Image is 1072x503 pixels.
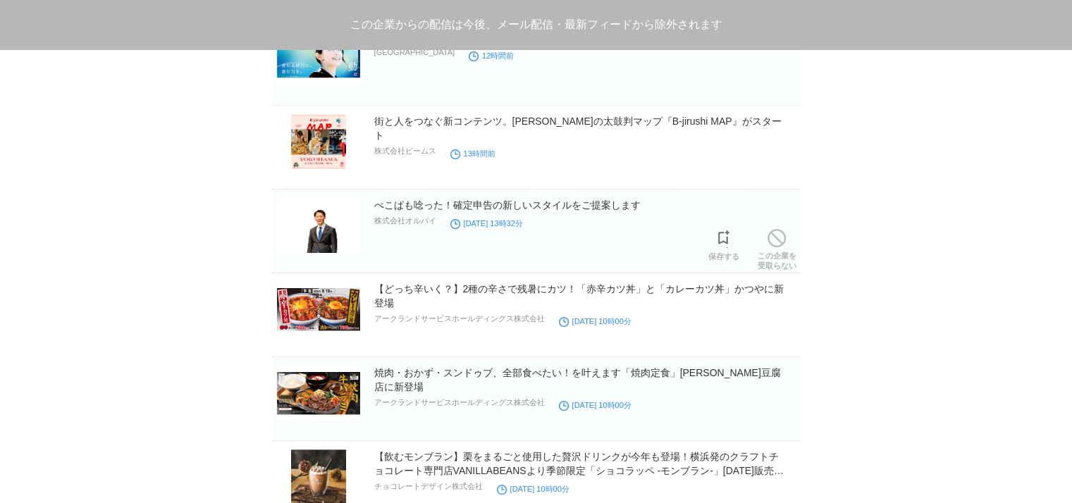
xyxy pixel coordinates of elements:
p: アークランドサービスホールディングス株式会社 [374,313,545,324]
a: 焼肉・おかず・スンドゥブ、全部食べたい！を叶えます「焼肉定食」[PERSON_NAME]豆腐店に新登場 [374,367,781,392]
img: 【どっち辛いく？】2種の辛さで残暑にカツ！「赤辛カツ丼」と「カレーカツ丼」かつやに新登場 [277,282,360,337]
a: ぺこぱも唸った！確定申告の新しいスタイルをご提案します [374,199,641,211]
p: アークランドサービスホールディングス株式会社 [374,397,545,408]
time: 12時間前 [469,51,514,60]
a: この企業を受取らない [758,225,796,271]
a: 【飲むモンブラン】栗をまるごと使用した贅沢ドリンクが今年も登場！横浜発のクラフトチョコレート専門店VANILLABEANSより季節限定「ショコラッペ -モンブラン-」[DATE]販売開始 [374,451,784,490]
p: 株式会社ビームス [374,146,436,156]
img: 焼肉・おかず・スンドゥブ、全部食べたい！を叶えます「焼肉定食」中山豆腐店に新登場 [277,366,360,421]
a: 保存する [708,226,739,261]
p: チョコレートデザイン株式会社 [374,481,483,492]
a: 街と人をつなぐ新コンテンツ。[PERSON_NAME]の太鼓判マップ『B-jirushi MAP』がスタート [374,116,782,141]
time: 13時間前 [450,149,495,158]
img: 特別な公務員試験対策は不要！令和７年度横浜市職員（社会人）採用試験を実施します！ [277,30,360,85]
time: [DATE] 13時32分 [450,219,523,228]
img: ぺこぱも唸った！確定申告の新しいスタイルをご提案します [277,198,360,253]
p: 株式会社オルバイ [374,216,436,226]
a: 【どっち辛いく？】2種の辛さで残暑にカツ！「赤辛カツ丼」と「カレーカツ丼」かつやに新登場 [374,283,784,309]
time: [DATE] 10時00分 [559,401,632,409]
img: 街と人をつなぐ新コンテンツ。ビームスの太鼓判マップ『B-jirushi MAP』がスタート [277,114,360,169]
time: [DATE] 10時00分 [559,317,632,325]
time: [DATE] 10時00分 [497,485,569,493]
p: [GEOGRAPHIC_DATA] [374,48,455,56]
